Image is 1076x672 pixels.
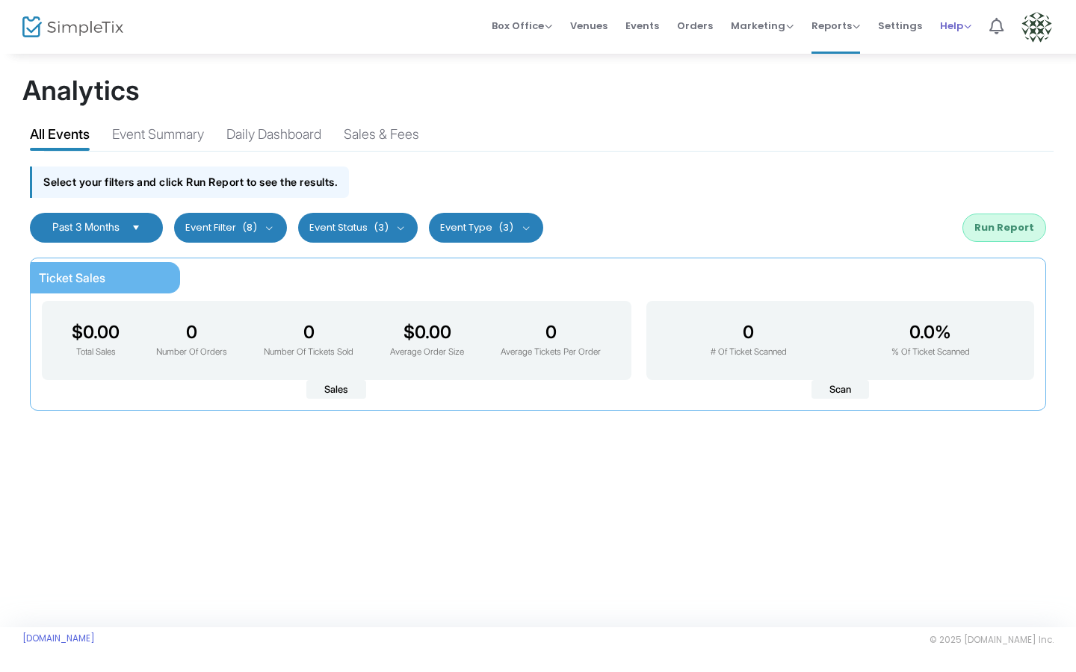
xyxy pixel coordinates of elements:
p: Total Sales [72,346,120,359]
span: Marketing [731,19,794,33]
span: Settings [878,7,922,45]
span: Events [625,7,659,45]
h3: $0.00 [390,322,464,343]
span: Box Office [492,19,552,33]
div: Sales & Fees [344,124,419,150]
button: Event Filter(8) [174,213,287,243]
button: Event Type(3) [429,213,543,243]
span: Help [940,19,971,33]
button: Event Status(3) [298,213,418,243]
span: © 2025 [DOMAIN_NAME] Inc. [930,634,1054,646]
span: Sales [306,380,366,399]
h3: 0.0% [891,322,970,343]
span: (3) [498,222,513,234]
span: (8) [242,222,257,234]
h1: Analytics [22,75,1054,107]
p: % Of Ticket Scanned [891,346,970,359]
p: # Of Ticket Scanned [711,346,787,359]
button: Run Report [962,214,1046,242]
h3: 0 [711,322,787,343]
div: Event Summary [112,124,204,150]
h3: $0.00 [72,322,120,343]
a: [DOMAIN_NAME] [22,632,95,644]
p: Number Of Orders [156,346,227,359]
h3: 0 [156,322,227,343]
span: Reports [811,19,860,33]
span: Orders [677,7,713,45]
h3: 0 [264,322,353,343]
h3: 0 [501,322,601,343]
p: Average Tickets Per Order [501,346,601,359]
p: Number Of Tickets Sold [264,346,353,359]
span: (3) [374,222,389,234]
span: Scan [811,380,869,399]
div: Daily Dashboard [226,124,321,150]
span: Past 3 Months [52,220,120,233]
div: Select your filters and click Run Report to see the results. [30,167,349,197]
div: All Events [30,124,90,150]
span: Ticket Sales [39,270,105,285]
p: Average Order Size [390,346,464,359]
span: Venues [570,7,607,45]
button: Select [126,222,146,234]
